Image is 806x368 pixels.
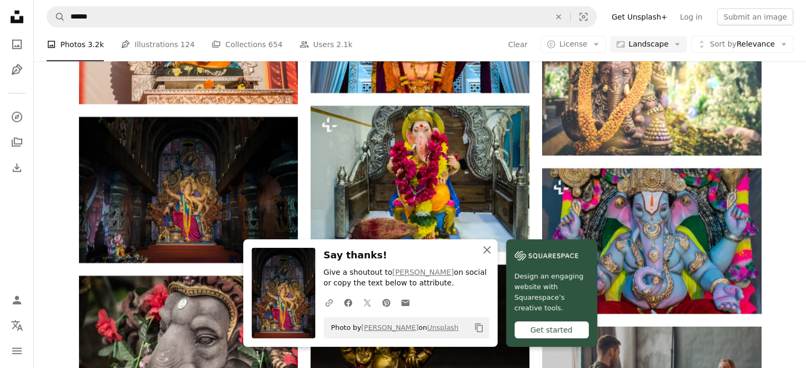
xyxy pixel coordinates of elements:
[299,28,352,61] a: Users 2.1k
[396,292,415,313] a: Share over email
[541,36,606,53] button: License
[79,353,298,362] a: Lord Ganesha statue
[610,36,687,53] button: Landscape
[79,117,298,263] img: gold hindu deity statue on brown wooden table
[605,8,674,25] a: Get Unsplash+
[547,7,570,27] button: Clear
[377,292,396,313] a: Share on Pinterest
[515,321,589,338] div: Get started
[6,290,28,311] a: Log in / Sign up
[336,39,352,50] span: 2.1k
[324,267,489,289] p: Give a shoutout to on social or copy the text below to attribute.
[470,319,488,337] button: Copy to clipboard
[710,40,736,48] span: Sort by
[79,185,298,194] a: gold hindu deity statue on brown wooden table
[6,106,28,128] a: Explore
[358,292,377,313] a: Share on Twitter
[559,40,587,48] span: License
[6,34,28,55] a: Photos
[211,28,282,61] a: Collections 654
[571,7,596,27] button: Visual search
[6,132,28,153] a: Collections
[6,6,28,30] a: Home — Unsplash
[339,292,358,313] a: Share on Facebook
[717,8,793,25] button: Submit an image
[506,239,597,347] a: Design an engaging website with Squarespace’s creative tools.Get started
[542,10,761,156] img: selective focus photography of Lord Ganesha Hindu deity golden statue
[181,39,195,50] span: 124
[710,39,775,50] span: Relevance
[542,236,761,246] a: a statue of a hindu god in a temple
[628,39,668,50] span: Landscape
[311,106,529,252] img: a statue of an elephant with flowers around it
[326,319,459,336] span: Photo by on
[515,271,589,313] span: Design an engaging website with Squarespace’s creative tools.
[392,268,454,276] a: [PERSON_NAME]
[6,59,28,80] a: Illustrations
[542,78,761,87] a: selective focus photography of Lord Ganesha Hindu deity golden statue
[311,174,529,184] a: a statue of an elephant with flowers around it
[542,168,761,314] img: a statue of a hindu god in a temple
[324,248,489,263] h3: Say thanks!
[6,315,28,336] button: Language
[508,36,528,53] button: Clear
[515,248,578,264] img: file-1606177908946-d1eed1cbe4f5image
[6,157,28,178] a: Download History
[361,324,419,331] a: [PERSON_NAME]
[6,340,28,362] button: Menu
[268,39,282,50] span: 654
[47,7,65,27] button: Search Unsplash
[427,324,458,331] a: Unsplash
[47,6,597,28] form: Find visuals sitewide
[691,36,793,53] button: Sort byRelevance
[674,8,708,25] a: Log in
[121,28,194,61] a: Illustrations 124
